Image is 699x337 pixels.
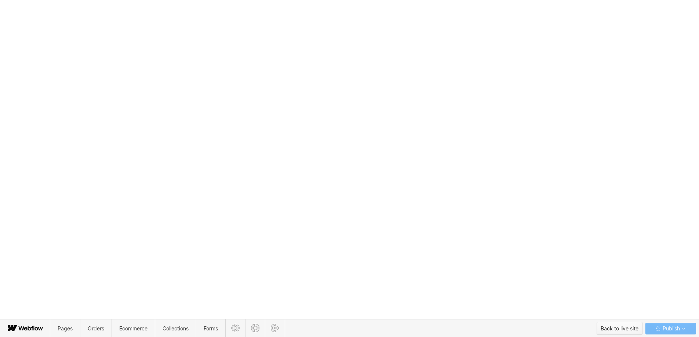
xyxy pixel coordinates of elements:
span: Text us [3,18,23,25]
span: Orders [88,325,104,331]
span: Pages [58,325,73,331]
span: Ecommerce [119,325,148,331]
div: Back to live site [601,323,638,334]
span: Publish [661,323,680,334]
span: Collections [163,325,189,331]
span: Forms [204,325,218,331]
button: Publish [645,323,696,334]
button: Back to live site [597,322,642,335]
